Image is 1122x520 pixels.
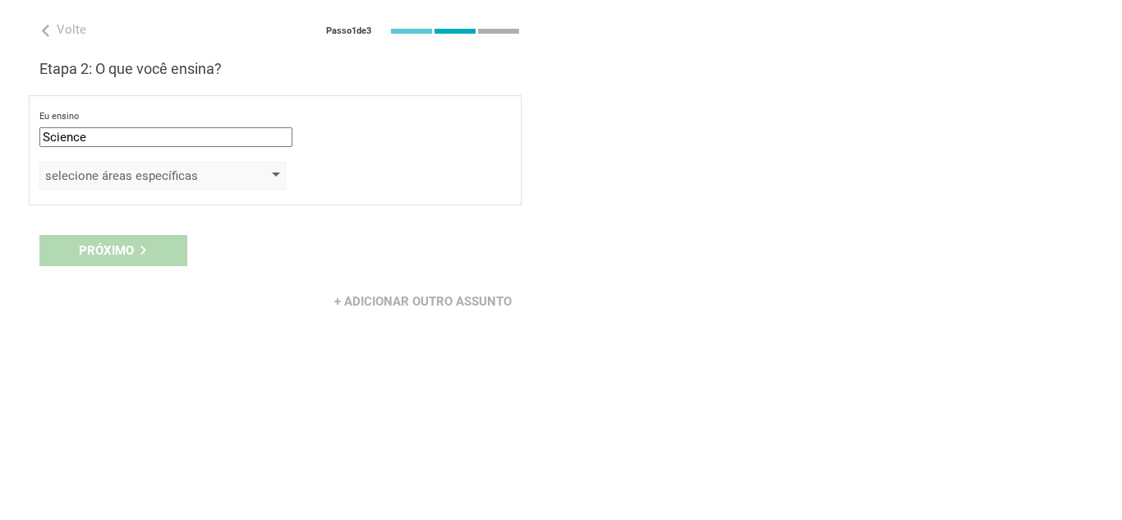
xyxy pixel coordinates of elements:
font: Passo [326,25,352,36]
font: Eu ensino [39,111,79,122]
input: assunto ou disciplina [39,127,292,147]
font: 1 [352,25,356,36]
font: Etapa 2: O que você ensina? [39,60,222,77]
font: de [356,25,366,36]
font: + Adicionar outro assunto [334,294,512,309]
font: Volte [57,22,86,37]
font: 3 [366,25,371,36]
font: Entrar com o Google [194,13,324,27]
font: selecione áreas específicas [45,168,198,183]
